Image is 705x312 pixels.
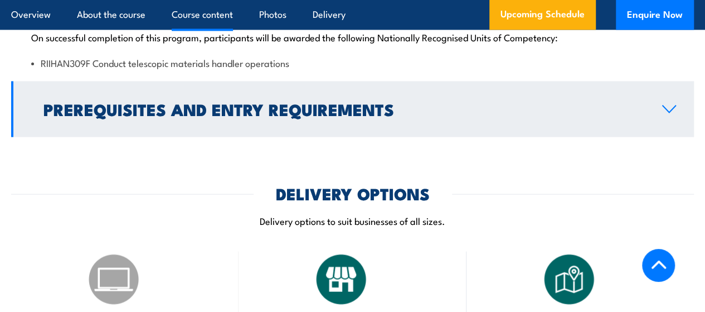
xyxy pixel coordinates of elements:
[276,185,430,200] h2: DELIVERY OPTIONS
[11,214,694,227] p: Delivery options to suit businesses of all sizes.
[31,31,674,42] p: On successful completion of this program, participants will be awarded the following Nationally R...
[11,81,694,137] a: Prerequisites and Entry Requirements
[31,56,674,69] li: RIIHAN309F Conduct telescopic materials handler operations
[43,101,644,116] h2: Prerequisites and Entry Requirements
